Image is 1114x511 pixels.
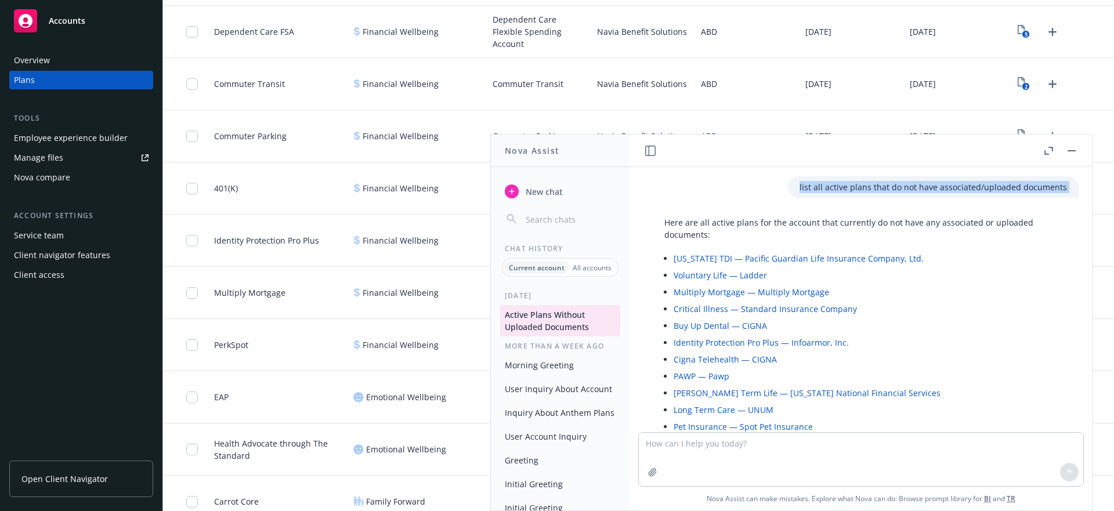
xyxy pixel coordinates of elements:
button: Initial Greeting [500,474,620,494]
input: Toggle Row Selected [186,131,198,142]
button: Greeting [500,451,620,470]
span: Accounts [49,16,85,26]
a: Voluntary Life — Ladder [674,270,767,281]
span: PerkSpot [214,339,248,351]
text: 2 [1024,83,1027,90]
a: [US_STATE] TDI — Pacific Guardian Life Insurance Company, Ltd. [674,253,924,264]
div: Client navigator features [14,246,110,264]
input: Toggle Row Selected [186,235,198,247]
button: User Account Inquiry [500,427,620,446]
span: 401(K) [214,182,238,194]
span: Financial Wellbeing [363,234,439,247]
div: Nova compare [14,168,70,187]
span: Commuter Parking [493,130,565,142]
h1: Nova Assist [505,144,559,157]
span: [DATE] [910,26,936,38]
span: ABD [701,130,717,142]
div: Employee experience builder [14,129,128,147]
p: list all active plans that do not have associated/uploaded documents [800,181,1067,193]
a: PAWP — Pawp [674,371,729,382]
a: Critical Illness — Standard Insurance Company [674,303,857,314]
a: TR [1007,494,1015,503]
span: Family Forward [366,495,425,508]
a: Client access [9,266,153,284]
a: Identity Protection Pro Plus — Infoarmor, Inc. [674,337,849,348]
span: Financial Wellbeing [363,26,439,38]
a: Client navigator features [9,246,153,264]
span: Open Client Navigator [21,473,108,485]
div: [DATE] [491,291,630,300]
input: Toggle Row Selected [186,444,198,455]
div: More than a week ago [491,341,630,351]
span: Navia Benefit Solutions [597,130,687,142]
div: Tools [9,113,153,124]
span: Identity Protection Pro Plus [214,234,319,247]
span: Carrot Core [214,495,259,508]
a: Manage files [9,148,153,167]
a: View Plan Documents [1014,75,1033,93]
span: [DATE] [910,78,936,90]
a: Service team [9,226,153,245]
span: [DATE] [805,78,831,90]
span: Emotional Wellbeing [366,391,446,403]
a: Overview [9,51,153,70]
span: Financial Wellbeing [363,182,439,194]
span: Commuter Parking [214,130,287,142]
p: Current account [509,263,565,273]
div: Overview [14,51,50,70]
input: Toggle Row Selected [186,392,198,403]
span: [DATE] [805,26,831,38]
span: Navia Benefit Solutions [597,78,687,90]
div: Manage files [14,148,63,167]
a: Long Term Care — UNUM [674,404,773,415]
input: Toggle Row Selected [186,26,198,38]
a: Plans [9,71,153,89]
span: New chat [523,186,563,198]
span: ABD [701,26,717,38]
span: Navia Benefit Solutions [597,26,687,38]
button: New chat [500,181,620,202]
span: [DATE] [805,130,831,142]
a: Multiply Mortgage — Multiply Mortgage [674,287,829,298]
span: Commuter Transit [493,78,563,90]
a: Cigna Telehealth — CIGNA [674,354,777,365]
a: Employee experience builder [9,129,153,147]
div: Account settings [9,210,153,222]
a: View Plan Documents [1014,23,1033,41]
button: Inquiry About Anthem Plans [500,403,620,422]
button: Active Plans Without Uploaded Documents [500,305,620,336]
div: Plans [14,71,35,89]
a: Buy Up Dental — CIGNA [674,320,767,331]
span: Nova Assist can make mistakes. Explore what Nova can do: Browse prompt library for and [707,487,1015,510]
span: Financial Wellbeing [363,130,439,142]
input: Toggle Row Selected [186,183,198,194]
span: Commuter Transit [214,78,285,90]
button: User Inquiry About Account [500,379,620,398]
p: All accounts [573,263,612,273]
a: [PERSON_NAME] Term Life — [US_STATE] National Financial Services [674,387,941,398]
span: Emotional Wellbeing [366,443,446,455]
a: Nova compare [9,168,153,187]
a: Upload Plan Documents [1043,75,1062,93]
span: ABD [701,78,717,90]
span: Health Advocate through The Standard [214,437,344,462]
span: Financial Wellbeing [363,287,439,299]
div: Client access [14,266,64,284]
a: Upload Plan Documents [1043,23,1062,41]
a: View Plan Documents [1014,127,1033,146]
a: Accounts [9,5,153,37]
input: Toggle Row Selected [186,496,198,508]
a: BI [984,494,991,503]
span: EAP [214,391,229,403]
a: Upload Plan Documents [1043,127,1062,146]
div: Chat History [491,244,630,253]
a: Pet Insurance — Spot Pet Insurance [674,421,813,432]
input: Search chats [523,211,616,227]
input: Toggle Row Selected [186,287,198,299]
button: Morning Greeting [500,356,620,375]
span: [DATE] [910,130,936,142]
text: 5 [1024,31,1027,38]
input: Toggle Row Selected [186,339,198,351]
input: Toggle Row Selected [186,78,198,90]
span: Financial Wellbeing [363,78,439,90]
